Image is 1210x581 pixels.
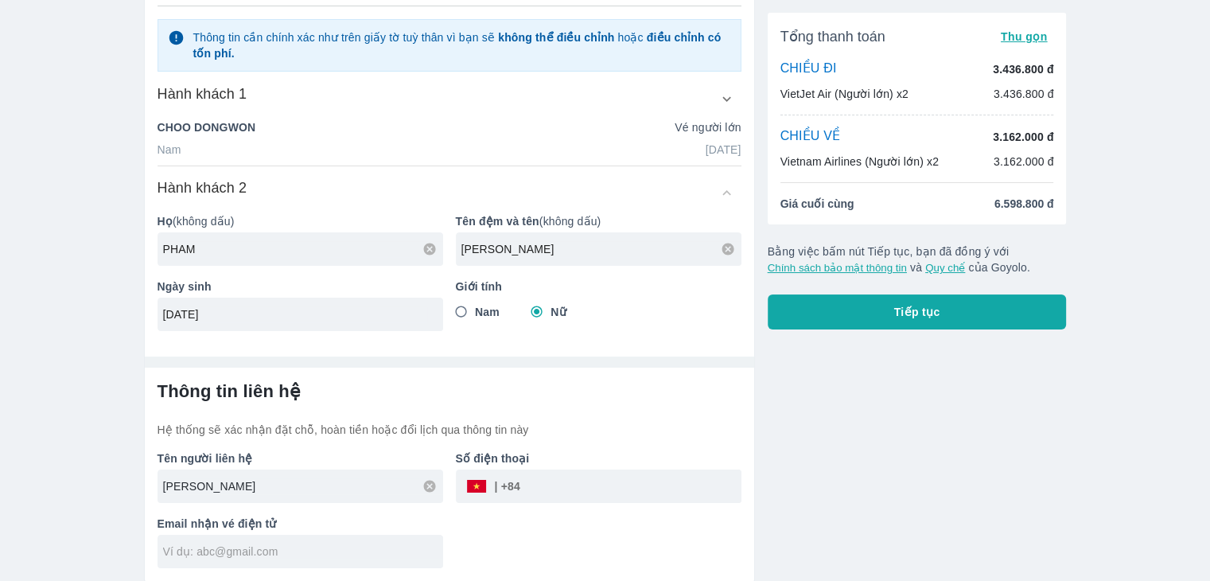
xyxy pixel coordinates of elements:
[163,478,443,494] input: Ví dụ: NGUYEN VAN A
[456,215,539,228] b: Tên đệm và tên
[994,196,1054,212] span: 6.598.800 đ
[158,452,253,465] b: Tên người liên hệ
[780,60,837,78] p: CHIỀU ĐI
[768,244,1067,275] p: Bằng việc bấm nút Tiếp tục, bạn đã đồng ý với và của Goyolo.
[551,304,566,320] span: Nữ
[1001,30,1048,43] span: Thu gọn
[456,279,741,294] p: Giới tính
[780,154,939,170] p: Vietnam Airlines (Người lớn) x2
[780,86,908,102] p: VietJet Air (Người lớn) x2
[475,304,500,320] span: Nam
[158,142,181,158] p: Nam
[780,196,854,212] span: Giá cuối cùng
[768,262,907,274] button: Chính sách bảo mật thông tin
[158,380,741,403] h6: Thông tin liên hệ
[158,517,277,530] b: Email nhận vé điện tử
[163,241,443,257] input: Ví dụ: NGUYEN
[994,86,1054,102] p: 3.436.800 đ
[993,61,1053,77] p: 3.436.800 đ
[158,213,443,229] p: (không dấu)
[456,452,530,465] b: Số điện thoại
[456,213,741,229] p: (không dấu)
[994,25,1054,48] button: Thu gọn
[894,304,940,320] span: Tiếp tục
[768,294,1067,329] button: Tiếp tục
[780,27,885,46] span: Tổng thanh toán
[994,154,1054,170] p: 3.162.000 đ
[158,422,741,438] p: Hệ thống sẽ xác nhận đặt chỗ, hoàn tiền hoặc đổi lịch qua thông tin này
[925,262,965,274] button: Quy chế
[163,306,427,322] input: Ví dụ: 31/12/1990
[158,215,173,228] b: Họ
[193,29,730,61] p: Thông tin cần chính xác như trên giấy tờ tuỳ thân vì bạn sẽ hoặc
[158,84,247,103] h6: Hành khách 1
[706,142,741,158] p: [DATE]
[780,128,841,146] p: CHIỀU VỀ
[158,279,443,294] p: Ngày sinh
[498,31,614,44] strong: không thể điều chỉnh
[163,544,443,560] input: Ví dụ: abc@gmail.com
[675,119,741,135] p: Vé người lớn
[158,119,256,135] p: CHOO DONGWON
[158,178,247,197] h6: Hành khách 2
[993,129,1053,145] p: 3.162.000 đ
[461,241,741,257] input: Ví dụ: VAN A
